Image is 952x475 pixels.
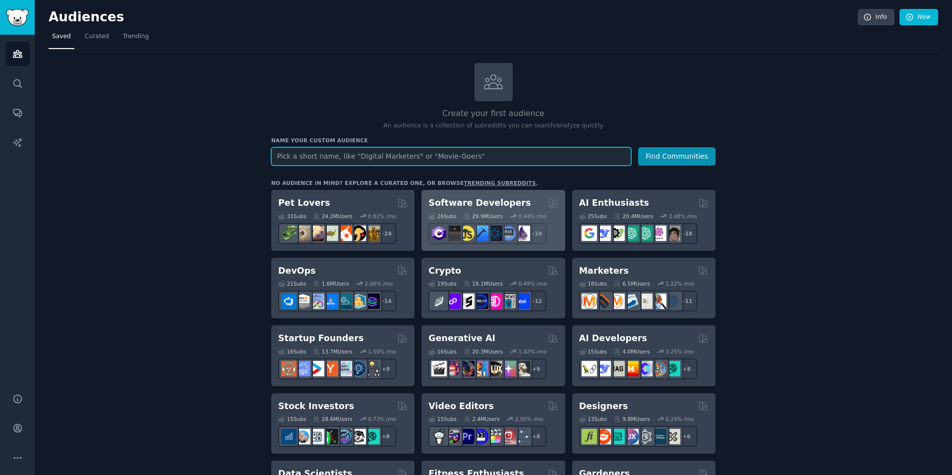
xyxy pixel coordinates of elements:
img: web3 [473,294,488,309]
img: cockatiel [337,226,352,241]
img: premiere [459,429,475,444]
img: LangChain [582,361,597,376]
img: OnlineMarketing [665,294,680,309]
img: chatgpt_promptDesign [623,226,639,241]
img: growmybusiness [364,361,380,376]
img: reactnative [487,226,502,241]
div: + 18 [676,223,697,244]
img: dividends [281,429,297,444]
div: + 14 [375,291,396,311]
img: herpetology [281,226,297,241]
img: ValueInvesting [295,429,310,444]
img: ballpython [295,226,310,241]
img: OpenAIDev [651,226,666,241]
img: csharp [431,226,447,241]
img: iOSProgramming [473,226,488,241]
div: 6.5M Users [614,280,650,287]
img: azuredevops [281,294,297,309]
img: MarketingResearch [651,294,666,309]
h2: Create your first audience [271,108,715,120]
div: 3.25 % /mo [665,348,694,355]
img: AIDevelopersSociety [665,361,680,376]
img: ArtificalIntelligence [665,226,680,241]
img: DeepSeek [595,361,611,376]
div: 16 Sub s [428,348,456,355]
img: learndesign [651,429,666,444]
img: StocksAndTrading [337,429,352,444]
img: Entrepreneurship [351,361,366,376]
div: 31 Sub s [278,213,306,220]
div: 2.4M Users [464,416,500,422]
div: 15 Sub s [428,416,456,422]
div: 25 Sub s [579,213,607,220]
div: 2.48 % /mo [669,213,697,220]
div: 19.1M Users [464,280,503,287]
img: aivideo [431,361,447,376]
img: AskComputerScience [501,226,516,241]
h2: Marketers [579,265,629,277]
img: EntrepreneurRideAlong [281,361,297,376]
a: Trending [119,29,152,49]
img: DeepSeek [595,226,611,241]
div: + 19 [526,223,546,244]
div: 13 Sub s [579,416,607,422]
a: Curated [81,29,113,49]
div: 9.8M Users [614,416,650,422]
img: postproduction [515,429,530,444]
img: starryai [501,361,516,376]
div: 1.22 % /mo [665,280,694,287]
img: PetAdvice [351,226,366,241]
h2: AI Developers [579,332,647,345]
img: Forex [309,429,324,444]
img: llmops [651,361,666,376]
div: 20.4M Users [614,213,653,220]
a: trending subreddits [464,180,535,186]
img: UXDesign [623,429,639,444]
img: FluxAI [487,361,502,376]
img: startup [309,361,324,376]
img: content_marketing [582,294,597,309]
span: Trending [123,32,149,41]
div: 0.82 % /mo [368,213,396,220]
div: + 9 [526,358,546,379]
div: 29.9M Users [464,213,503,220]
span: Saved [52,32,71,41]
img: AskMarketing [609,294,625,309]
img: editors [445,429,461,444]
div: + 24 [375,223,396,244]
img: AWS_Certified_Experts [295,294,310,309]
img: UX_Design [665,429,680,444]
div: 0.44 % /mo [519,213,547,220]
img: VideoEditors [473,429,488,444]
img: turtle [323,226,338,241]
div: 18 Sub s [579,280,607,287]
img: ethfinance [431,294,447,309]
div: + 8 [676,358,697,379]
span: Curated [85,32,109,41]
img: learnjavascript [459,226,475,241]
img: finalcutpro [487,429,502,444]
a: Saved [49,29,74,49]
p: An audience is a collection of subreddits you can search/analyze quickly [271,121,715,130]
button: Find Communities [638,147,715,166]
img: Trading [323,429,338,444]
a: Info [858,9,894,26]
div: No audience in mind? Explore a curated one, or browse . [271,179,538,186]
div: + 8 [375,426,396,447]
div: + 11 [676,291,697,311]
img: DreamBooth [515,361,530,376]
img: 0xPolygon [445,294,461,309]
img: indiehackers [337,361,352,376]
div: 0.73 % /mo [368,416,396,422]
input: Pick a short name, like "Digital Marketers" or "Movie-Goers" [271,147,631,166]
img: OpenSourceAI [637,361,653,376]
img: technicalanalysis [364,429,380,444]
img: userexperience [637,429,653,444]
div: 15 Sub s [278,416,306,422]
div: 24.2M Users [313,213,352,220]
div: 0.24 % /mo [665,416,694,422]
h2: Audiences [49,9,858,25]
img: logodesign [595,429,611,444]
h3: Name your custom audience [271,137,715,144]
img: UI_Design [609,429,625,444]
